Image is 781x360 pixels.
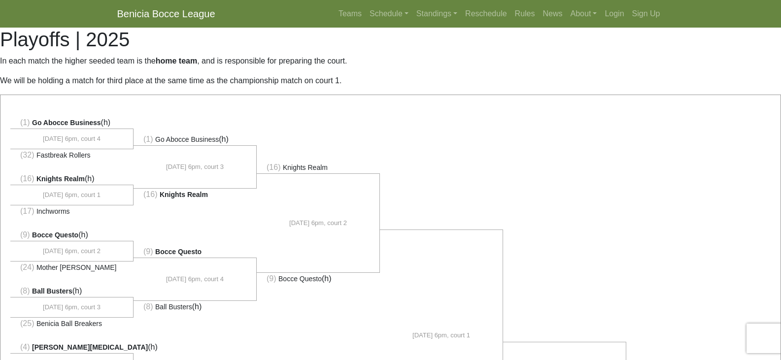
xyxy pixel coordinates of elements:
span: (24) [20,263,34,271]
span: [DATE] 6pm, court 2 [43,246,101,256]
a: Sign Up [628,4,664,24]
span: [DATE] 6pm, court 2 [289,218,347,228]
span: Ball Busters [32,287,72,295]
a: Standings [412,4,461,24]
span: [DATE] 6pm, court 4 [166,274,224,284]
li: (h) [10,285,134,297]
span: Bocce Questo [155,248,202,256]
span: Bocce Questo [278,275,322,283]
span: [DATE] 6pm, court 3 [166,162,224,172]
a: Schedule [366,4,412,24]
a: News [539,4,567,24]
span: (9) [143,247,153,256]
span: (16) [267,163,280,171]
span: Go Abocce Business [32,119,101,127]
span: Bocce Questo [32,231,78,239]
li: (h) [10,117,134,129]
span: (32) [20,151,34,159]
span: [DATE] 6pm, court 1 [412,330,470,340]
span: (16) [20,174,34,183]
span: (4) [20,343,30,351]
li: (h) [134,133,257,146]
span: Benicia Ball Breakers [36,320,102,327]
span: Fastbreak Rollers [36,151,91,159]
span: [DATE] 6pm, court 1 [43,190,101,200]
span: (8) [143,302,153,311]
span: (17) [20,207,34,215]
span: Ball Busters [155,303,192,311]
span: Mother [PERSON_NAME] [36,263,117,271]
strong: home team [156,57,197,65]
a: About [567,4,601,24]
li: (h) [10,229,134,241]
span: (8) [20,287,30,295]
span: (1) [20,118,30,127]
span: Knights Realm [283,164,328,171]
a: Benicia Bocce League [117,4,215,24]
span: Inchworms [36,207,70,215]
a: Rules [511,4,539,24]
span: (1) [143,135,153,143]
li: (h) [257,272,380,285]
a: Login [601,4,628,24]
span: [PERSON_NAME][MEDICAL_DATA] [32,343,148,351]
span: Knights Realm [36,175,85,183]
span: (9) [267,274,276,283]
span: [DATE] 6pm, court 3 [43,302,101,312]
span: Go Abocce Business [155,135,219,143]
a: Reschedule [461,4,511,24]
span: Knights Realm [160,191,208,198]
span: (25) [20,319,34,327]
li: (h) [10,173,134,185]
span: (16) [143,190,157,198]
span: (9) [20,230,30,239]
li: (h) [10,341,134,354]
a: Teams [335,4,366,24]
li: (h) [134,300,257,313]
span: [DATE] 6pm, court 4 [43,134,101,144]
